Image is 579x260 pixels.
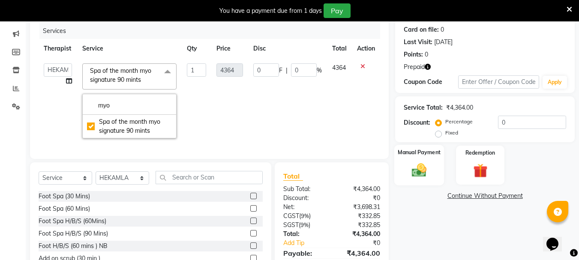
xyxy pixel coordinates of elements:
label: Percentage [445,118,473,126]
span: 9% [301,212,309,219]
div: 0 [441,25,444,34]
div: Foot Spa H/B/S (90 Mins) [39,229,108,238]
th: Total [327,39,352,58]
div: Card on file: [404,25,439,34]
div: Services [39,23,387,39]
a: Add Tip [277,239,341,248]
span: Spa of the month myo signature 90 mints [90,67,151,84]
div: Sub Total: [277,185,332,194]
div: ₹4,364.00 [332,230,387,239]
span: % [317,66,322,75]
th: Service [77,39,182,58]
div: ₹4,364.00 [332,185,387,194]
div: ₹332.85 [332,212,387,221]
div: ₹332.85 [332,221,387,230]
span: 4364 [332,64,346,72]
th: Price [211,39,248,58]
th: Qty [182,39,211,58]
label: Redemption [465,149,495,157]
div: ₹4,364.00 [446,103,473,112]
div: Total: [277,230,332,239]
div: Spa of the month myo signature 90 mints [87,117,172,135]
div: ( ) [277,212,332,221]
input: Enter Offer / Coupon Code [458,75,539,89]
label: Fixed [445,129,458,137]
div: [DATE] [434,38,453,47]
div: Coupon Code [404,78,458,87]
iframe: chat widget [543,226,570,251]
div: Last Visit: [404,38,432,47]
div: ₹3,698.31 [332,203,387,212]
th: Therapist [39,39,77,58]
img: _cash.svg [407,161,431,179]
span: SGST [283,221,299,229]
div: ₹0 [332,194,387,203]
div: You have a payment due from 1 days [219,6,322,15]
th: Action [352,39,380,58]
div: Foot H/B/S (60 mins ) NB [39,242,108,251]
div: Discount: [277,194,332,203]
div: Foot Spa H/B/S (60Mins) [39,217,106,226]
div: 0 [425,50,428,59]
input: multiselect-search [87,101,172,110]
div: ₹0 [341,239,387,248]
button: Apply [543,76,567,89]
span: Total [283,172,303,181]
label: Manual Payment [398,148,441,156]
a: x [141,76,145,84]
span: Prepaid [404,63,425,72]
span: CGST [283,212,299,220]
img: _gift.svg [469,162,492,179]
button: Pay [324,3,351,18]
div: ( ) [277,221,332,230]
div: Foot Spa (60 Mins) [39,204,90,213]
span: 9% [300,221,309,228]
div: Net: [277,203,332,212]
div: Service Total: [404,103,443,112]
div: Points: [404,50,423,59]
div: Foot Spa (30 Mins) [39,192,90,201]
span: | [286,66,288,75]
span: F [279,66,282,75]
a: Continue Without Payment [397,191,573,200]
div: Discount: [404,118,430,127]
th: Disc [248,39,327,58]
input: Search or Scan [156,171,263,184]
div: Payable: [277,248,332,258]
div: ₹4,364.00 [332,248,387,258]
